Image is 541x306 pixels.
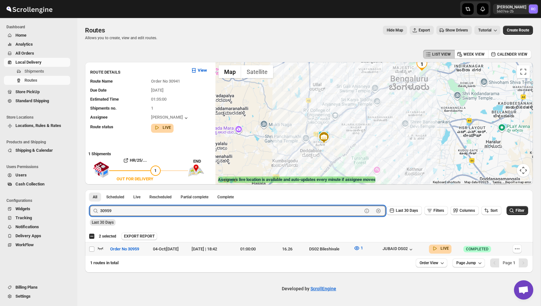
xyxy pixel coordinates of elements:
button: Delivery Apps [4,231,70,240]
span: Shipments [24,69,44,74]
a: ScrollEngine [310,286,336,291]
button: EXPORT REPORT [121,232,157,240]
span: Home [15,33,26,38]
span: Order No 30959 [110,246,139,252]
span: 1 [361,246,363,250]
button: Filter [507,206,528,215]
span: WEEK VIEW [463,52,485,57]
span: Last 30 Days [92,220,114,225]
span: Filter [516,208,524,213]
button: Billing Plans [4,283,70,292]
span: COMPLETED [466,247,489,252]
a: Open this area in Google Maps (opens a new window) [217,176,238,184]
p: b607ea-2b [497,10,526,14]
button: All Orders [4,49,70,58]
span: Local Delivery [15,60,42,65]
span: Show Drivers [445,28,468,33]
span: Routes [85,26,105,34]
span: Filters [433,208,444,213]
button: Filters [424,206,448,215]
span: Analytics [15,42,33,47]
span: Due Date [90,88,107,93]
span: Route Name [90,79,113,84]
button: Tracking [4,213,70,222]
div: Open chat [514,280,533,300]
b: LIVE [163,125,171,130]
span: Tracking [15,215,32,220]
button: Home [4,31,70,40]
button: Notifications [4,222,70,231]
button: User menu [493,4,538,14]
span: Order View [420,260,438,265]
button: WorkFlow [4,240,70,249]
span: Page Jump [456,260,476,265]
span: Widgets [15,206,30,211]
span: Locations, Rules & Rates [15,123,61,128]
h3: ROUTE DETAILS [90,69,185,76]
b: LIVE [441,246,449,251]
span: 01:35:00 [151,97,166,102]
span: Complete [217,194,234,200]
span: Configurations [6,198,73,203]
div: DS02 Bileshivale [309,246,350,252]
b: 1 [513,260,515,265]
button: Settings [4,292,70,301]
span: Store PickUp [15,89,40,94]
span: All [93,194,97,200]
button: Analytics [4,40,70,49]
img: Google [217,176,238,184]
span: Columns [460,208,475,213]
span: LIST VIEW [432,52,451,57]
p: Developed by [282,285,336,292]
text: RC [531,7,536,11]
button: Clear [375,208,382,214]
button: Tutorial [474,26,500,35]
button: All routes [89,193,101,202]
button: Show satellite imagery [241,65,273,78]
p: Allows you to create, view and edit routes. [85,35,157,40]
span: EXPORT REPORT [124,234,155,239]
input: Press enter after typing | Search Eg. Order No 30959 [100,206,362,216]
button: LIVE [432,245,449,252]
button: JUBAID DS02 [383,246,414,253]
p: [PERSON_NAME] [497,4,526,10]
span: Notifications [15,224,39,229]
img: shop.svg [93,157,109,182]
span: [DATE] [151,88,164,93]
button: CALENDER VIEW [488,50,531,59]
button: Widgets [4,204,70,213]
button: [PERSON_NAME] [151,115,189,121]
span: Settings [15,294,31,299]
button: Users [4,171,70,180]
span: 04-Oct | [DATE] [153,247,179,251]
span: Last 30 Days [396,208,418,213]
button: Routes [4,76,70,85]
span: Scheduled [106,194,124,200]
div: OUT FOR DELIVERY [117,176,153,182]
div: 16.26 [270,246,305,252]
nav: Pagination [490,258,528,267]
span: WorkFlow [15,242,34,247]
button: Show street map [219,65,241,78]
span: Products and Shipping [6,139,73,145]
span: Standard Shipping [15,98,49,103]
button: LIVE [154,124,171,131]
a: Report a map error [505,180,531,184]
span: Routes [24,78,37,83]
button: HR/25/... [109,155,161,166]
span: Map data ©2025 [464,180,489,184]
span: Hide Map [387,28,403,33]
span: Users Permissions [6,164,73,169]
span: Store Locations [6,115,73,120]
span: Users [15,173,27,177]
button: Order View [416,258,447,267]
span: Shipments no. [90,106,117,111]
span: Route status [90,124,113,129]
b: View [198,68,207,73]
span: Tutorial [478,28,491,33]
span: 2 selected [99,234,116,239]
span: Cash Collection [15,182,44,186]
div: 1 [415,58,428,71]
